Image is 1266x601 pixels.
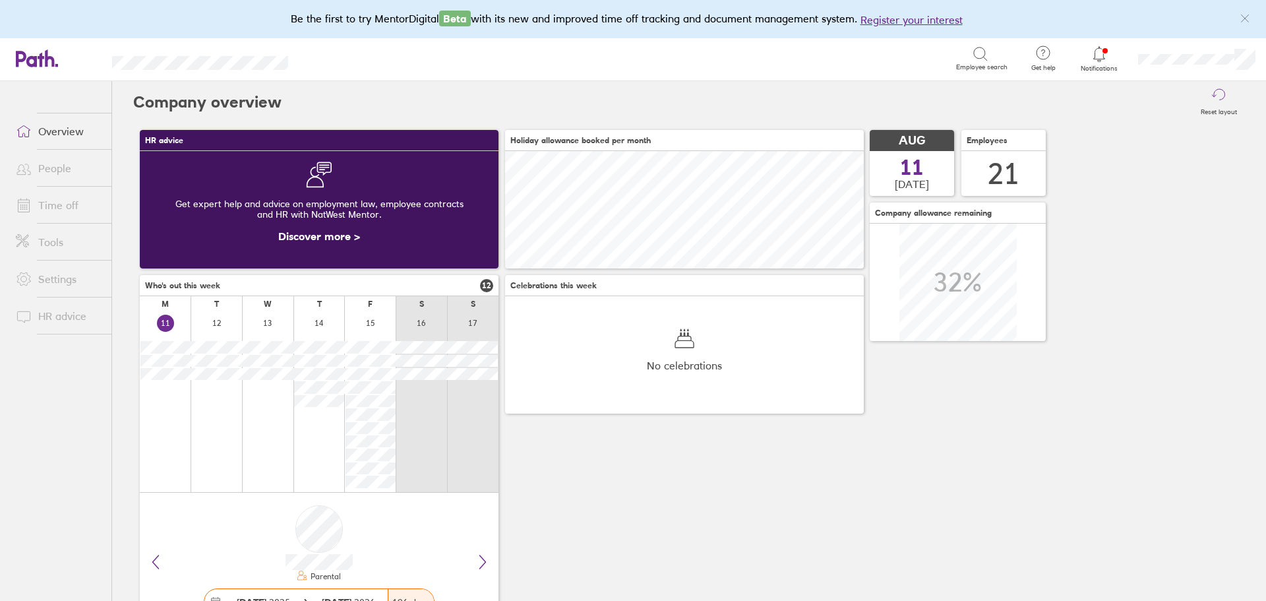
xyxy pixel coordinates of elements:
div: 21 [988,157,1019,191]
div: Get expert help and advice on employment law, employee contracts and HR with NatWest Mentor. [150,188,488,230]
div: W [264,300,272,309]
div: T [214,300,219,309]
span: 12 [480,279,493,292]
span: [DATE] [895,178,929,190]
a: Notifications [1078,45,1121,73]
a: Time off [5,192,111,218]
div: M [162,300,169,309]
label: Reset layout [1193,104,1245,116]
a: HR advice [5,303,111,329]
span: Holiday allowance booked per month [510,136,651,145]
div: S [419,300,424,309]
span: Company allowance remaining [875,208,992,218]
span: Employees [967,136,1008,145]
span: Get help [1022,64,1065,72]
h2: Company overview [133,81,282,123]
span: 11 [900,157,924,178]
div: Search [324,52,357,64]
button: Reset layout [1193,81,1245,123]
span: HR advice [145,136,183,145]
a: Overview [5,118,111,144]
span: No celebrations [647,360,722,371]
span: Notifications [1078,65,1121,73]
div: S [471,300,475,309]
span: Beta [439,11,471,26]
div: Parental [308,572,341,581]
a: Tools [5,229,111,255]
span: Celebrations this week [510,281,597,290]
span: Who's out this week [145,281,220,290]
a: People [5,155,111,181]
div: Be the first to try MentorDigital with its new and improved time off tracking and document manage... [291,11,976,28]
span: Employee search [956,63,1008,71]
div: F [368,300,373,309]
a: Settings [5,266,111,292]
a: Discover more > [278,230,360,243]
button: Register your interest [860,12,963,28]
span: AUG [899,134,925,148]
div: T [317,300,322,309]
